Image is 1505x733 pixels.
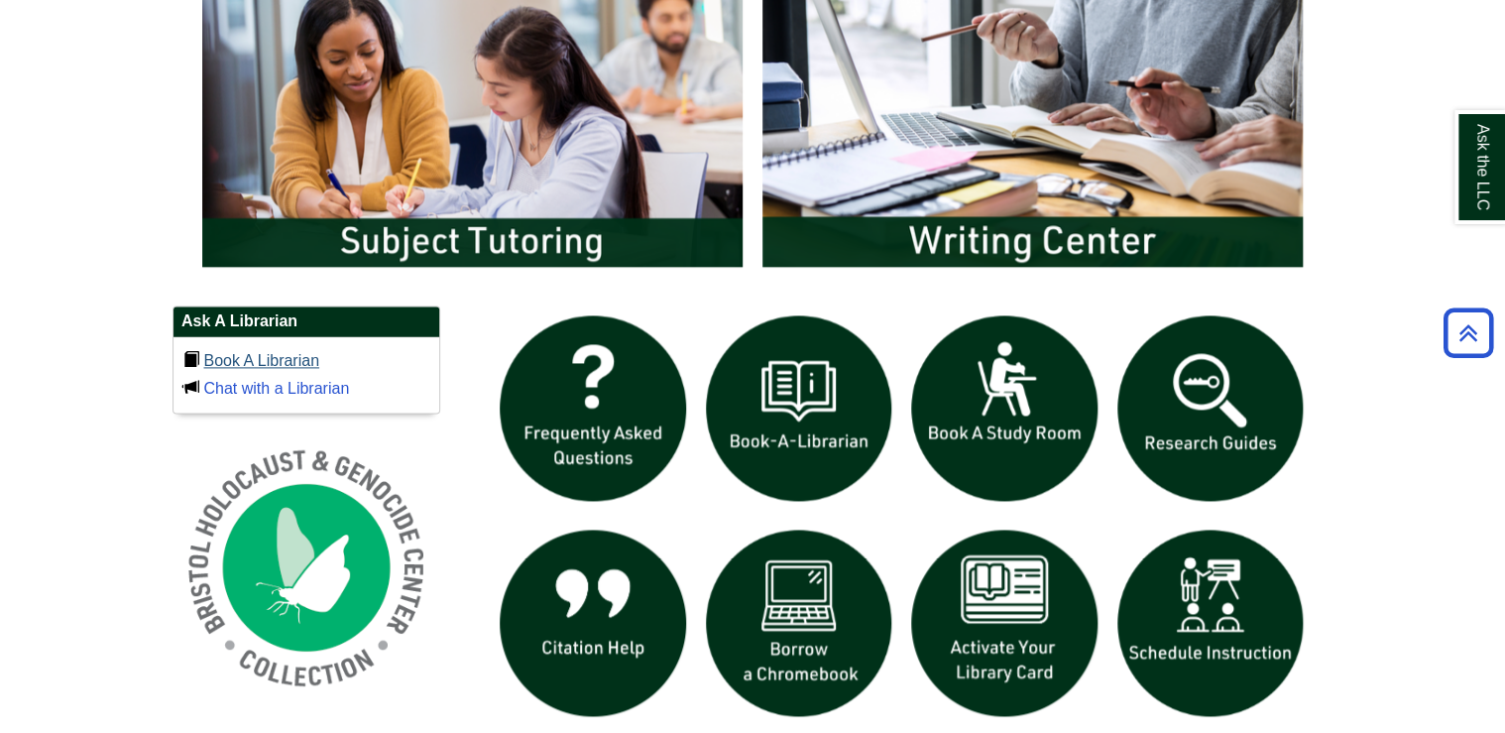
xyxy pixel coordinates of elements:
[1437,319,1500,346] a: Back to Top
[490,520,696,726] img: citation help icon links to citation help guide page
[696,520,902,726] img: Borrow a chromebook icon links to the borrow a chromebook web page
[203,352,319,369] a: Book A Librarian
[696,305,902,512] img: Book a Librarian icon links to book a librarian web page
[203,380,349,397] a: Chat with a Librarian
[1107,305,1314,512] img: Research Guides icon links to research guides web page
[1107,520,1314,726] img: For faculty. Schedule Library Instruction icon links to form.
[490,305,696,512] img: frequently asked questions
[901,305,1107,512] img: book a study room icon links to book a study room web page
[173,433,440,701] img: Holocaust and Genocide Collection
[901,520,1107,726] img: activate Library Card icon links to form to activate student ID into library card
[174,306,439,337] h2: Ask A Librarian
